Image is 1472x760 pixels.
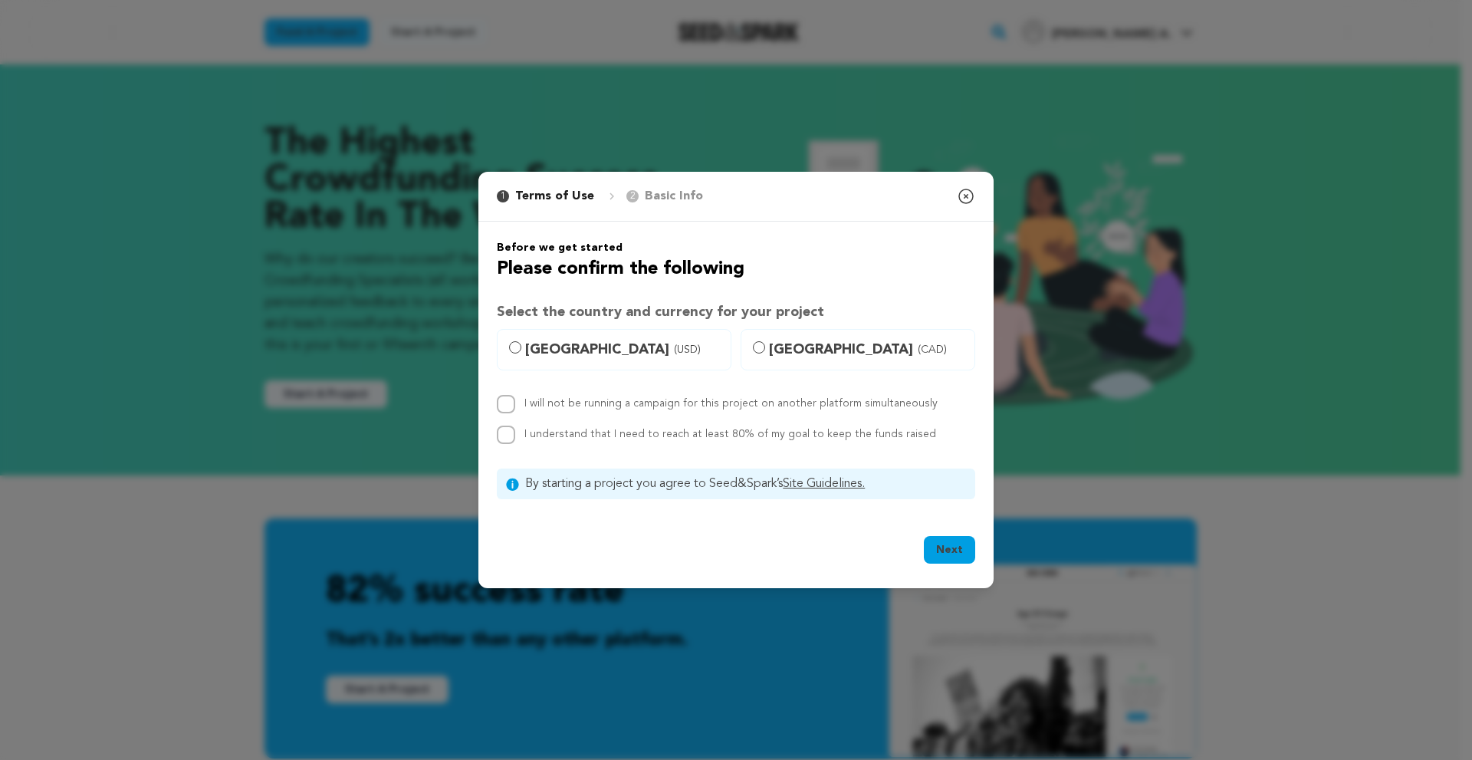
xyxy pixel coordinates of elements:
span: By starting a project you agree to Seed&Spark’s [525,475,966,493]
h6: Before we get started [497,240,975,255]
label: I will not be running a campaign for this project on another platform simultaneously [524,398,938,409]
p: Basic Info [645,187,703,206]
span: 1 [497,190,509,202]
a: Site Guidelines. [783,478,865,490]
span: [GEOGRAPHIC_DATA] [769,339,965,360]
h2: Please confirm the following [497,255,975,283]
p: Terms of Use [515,187,594,206]
span: [GEOGRAPHIC_DATA] [525,339,721,360]
span: (CAD) [918,342,947,357]
span: 2 [626,190,639,202]
span: (USD) [674,342,701,357]
button: Next [924,536,975,564]
label: I understand that I need to reach at least 80% of my goal to keep the funds raised [524,429,936,439]
h3: Select the country and currency for your project [497,301,975,323]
